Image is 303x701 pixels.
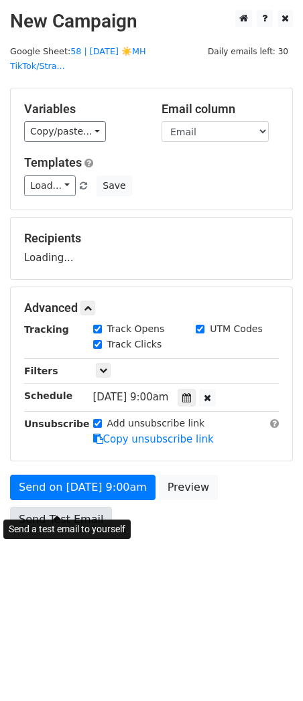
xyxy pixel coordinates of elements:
[24,231,279,246] h5: Recipients
[93,391,169,403] span: [DATE] 9:00am
[236,637,303,701] iframe: Chat Widget
[24,175,76,196] a: Load...
[24,121,106,142] a: Copy/paste...
[210,322,262,336] label: UTM Codes
[3,520,131,539] div: Send a test email to yourself
[107,416,205,431] label: Add unsubscribe link
[24,366,58,376] strong: Filters
[10,475,156,500] a: Send on [DATE] 9:00am
[24,324,69,335] strong: Tracking
[24,301,279,315] h5: Advanced
[159,475,218,500] a: Preview
[24,418,90,429] strong: Unsubscribe
[162,102,279,116] h5: Email column
[10,10,293,33] h2: New Campaign
[24,102,141,116] h5: Variables
[97,175,131,196] button: Save
[10,46,146,72] a: 58 | [DATE] ☀️MH TikTok/Stra...
[203,44,293,59] span: Daily emails left: 30
[93,433,214,445] a: Copy unsubscribe link
[107,337,162,352] label: Track Clicks
[24,231,279,266] div: Loading...
[24,155,82,169] a: Templates
[203,46,293,56] a: Daily emails left: 30
[10,46,146,72] small: Google Sheet:
[24,390,72,401] strong: Schedule
[10,507,112,532] a: Send Test Email
[107,322,165,336] label: Track Opens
